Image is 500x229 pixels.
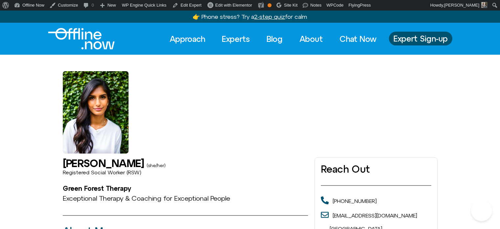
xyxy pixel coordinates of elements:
h3: Exceptional Therapy & Coaching for Exceptional People [63,195,308,202]
img: offline.now [48,28,115,49]
div: OK [268,3,272,7]
a: Approach [164,32,211,46]
a: Experts [216,32,256,46]
a: 👉 Phone stress? Try a2-step quizfor calm [193,13,307,20]
a: [EMAIL_ADDRESS][DOMAIN_NAME] [333,213,417,218]
u: 2-step quiz [254,13,285,20]
span: Site Kit [284,3,298,8]
a: About [294,32,329,46]
nav: Menu [164,32,382,46]
span: Edit with Elementor [215,3,252,8]
a: Expert Sign-up [389,32,452,45]
h3: Green Forest Therapy [63,185,308,192]
span: (she/her) [147,163,165,168]
span: Expert Sign-up [393,34,448,43]
a: Blog [261,32,289,46]
iframe: Botpress [471,200,492,221]
a: [PHONE_NUMBER] [333,198,377,204]
span: Registered Social Worker (RSW) [63,169,141,175]
a: Chat Now [334,32,382,46]
h1: [PERSON_NAME] [63,157,144,169]
h2: Reach Out [321,164,431,175]
span: [PERSON_NAME] [444,3,479,8]
div: Logo [48,28,104,49]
